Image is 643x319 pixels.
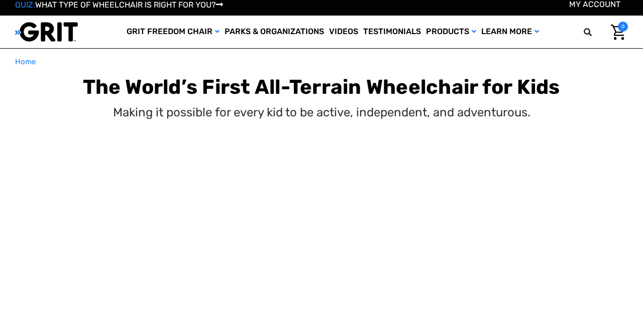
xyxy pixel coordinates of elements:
a: Products [423,16,479,48]
img: GRIT All-Terrain Wheelchair and Mobility Equipment [15,22,78,42]
span: Home [15,57,36,66]
p: Making it possible for every kid to be active, independent, and adventurous. [113,103,530,121]
a: Parks & Organizations [222,16,327,48]
span: 0 [618,22,628,32]
a: Videos [327,16,361,48]
img: Cart [611,25,625,40]
nav: Breadcrumb [15,56,628,68]
a: Cart with 0 items [603,22,628,43]
a: Home [15,56,36,68]
input: Search [588,22,603,43]
a: Learn More [479,16,542,48]
a: Testimonials [361,16,423,48]
a: GRIT Freedom Chair [124,16,222,48]
b: The World’s First All-Terrain Wheelchair for Kids [83,75,560,99]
